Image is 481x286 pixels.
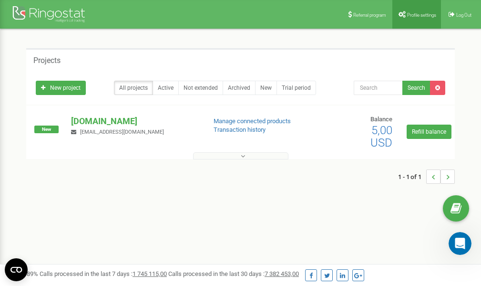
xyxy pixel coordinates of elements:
span: 1 - 1 of 1 [398,169,426,184]
button: Open CMP widget [5,258,28,281]
span: Profile settings [407,12,436,18]
a: All projects [114,81,153,95]
u: 7 382 453,00 [265,270,299,277]
span: [EMAIL_ADDRESS][DOMAIN_NAME] [80,129,164,135]
h5: Projects [33,56,61,65]
a: Archived [223,81,256,95]
a: Manage connected products [214,117,291,125]
a: New [255,81,277,95]
a: Trial period [276,81,316,95]
u: 1 745 115,00 [133,270,167,277]
span: Log Out [456,12,471,18]
iframe: Intercom live chat [449,232,471,255]
a: Not extended [178,81,223,95]
p: [DOMAIN_NAME] [71,115,198,127]
span: Balance [370,116,392,123]
span: 5,00 USD [370,124,392,149]
button: Search [402,81,430,95]
span: Calls processed in the last 30 days : [168,270,299,277]
span: Calls processed in the last 7 days : [40,270,167,277]
a: Active [153,81,179,95]
a: Transaction history [214,126,266,133]
a: Refill balance [407,125,451,139]
span: Referral program [353,12,386,18]
a: New project [36,81,86,95]
nav: ... [398,160,455,193]
span: New [34,126,59,133]
input: Search [354,81,403,95]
